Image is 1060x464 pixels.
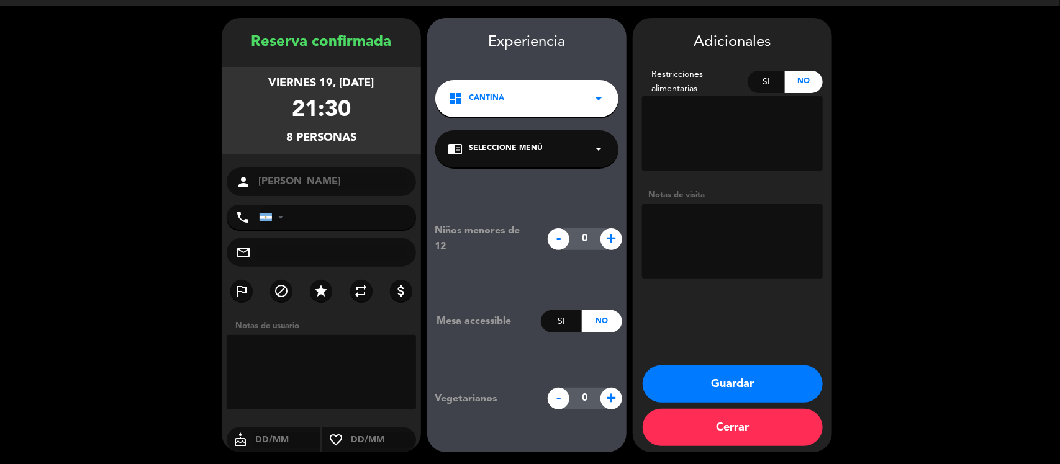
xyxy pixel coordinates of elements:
span: + [600,388,622,409]
i: attach_money [394,283,409,298]
span: CANTINA [469,92,504,105]
i: block [274,283,289,298]
span: Seleccione Menú [469,143,543,155]
button: Guardar [643,365,823,403]
i: person [236,174,251,189]
span: - [548,228,569,250]
i: arrow_drop_down [591,91,606,106]
div: viernes 19, [DATE] [269,74,374,92]
i: phone [235,210,250,225]
div: Notas de visita [642,189,823,202]
div: No [582,310,622,332]
i: chrome_reader_mode [448,141,463,156]
i: favorite_border [322,432,350,447]
div: Vegetarianos [425,391,541,407]
span: - [548,388,569,409]
div: No [785,71,823,93]
i: star [314,283,328,298]
i: outlined_flag [234,283,249,298]
div: Notas de usuario [229,319,421,332]
div: Niños menores de 12 [425,223,541,255]
input: DD/MM [350,432,416,448]
div: Si [748,71,786,93]
div: 21:30 [292,92,351,129]
div: Experiencia [427,30,627,55]
i: mail_outline [236,245,251,260]
i: cake [227,432,254,447]
i: arrow_drop_down [591,141,606,156]
div: Argentina: +54 [260,205,288,229]
div: Adicionales [642,30,823,55]
div: Reserva confirmada [222,30,421,55]
div: Si [541,310,581,332]
i: repeat [354,283,369,298]
div: Mesa accessible [427,313,541,329]
button: Cerrar [643,409,823,446]
span: + [600,228,622,250]
input: DD/MM [254,432,320,448]
div: 8 personas [286,129,356,147]
div: Restricciones alimentarias [642,68,748,96]
i: dashboard [448,91,463,106]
